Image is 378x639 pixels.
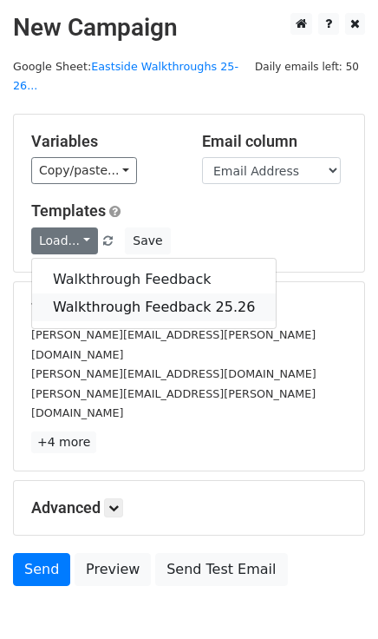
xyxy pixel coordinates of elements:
[31,328,316,361] small: [PERSON_NAME][EMAIL_ADDRESS][PERSON_NAME][DOMAIN_NAME]
[31,157,137,184] a: Copy/paste...
[13,60,238,93] a: Eastside Walkthroughs 25-26...
[13,13,365,43] h2: New Campaign
[75,553,151,586] a: Preview
[249,57,365,76] span: Daily emails left: 50
[13,553,70,586] a: Send
[291,556,378,639] iframe: Chat Widget
[155,553,287,586] a: Send Test Email
[13,60,238,93] small: Google Sheet:
[31,387,316,420] small: [PERSON_NAME][EMAIL_ADDRESS][PERSON_NAME][DOMAIN_NAME]
[125,227,170,254] button: Save
[32,293,276,321] a: Walkthrough Feedback 25.26
[31,227,98,254] a: Load...
[202,132,347,151] h5: Email column
[31,498,347,517] h5: Advanced
[32,266,276,293] a: Walkthrough Feedback
[31,367,316,380] small: [PERSON_NAME][EMAIL_ADDRESS][DOMAIN_NAME]
[31,201,106,220] a: Templates
[31,132,176,151] h5: Variables
[31,431,96,453] a: +4 more
[249,60,365,73] a: Daily emails left: 50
